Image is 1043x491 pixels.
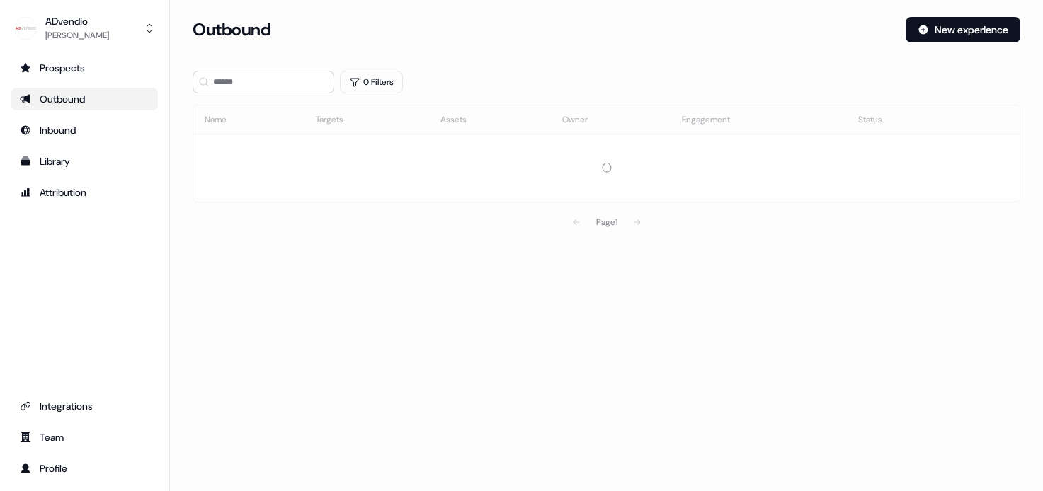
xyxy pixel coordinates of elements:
div: Prospects [20,61,149,75]
div: Team [20,430,149,444]
button: ADvendio[PERSON_NAME] [11,11,158,45]
div: Attribution [20,185,149,200]
div: [PERSON_NAME] [45,28,109,42]
div: Inbound [20,123,149,137]
a: Go to outbound experience [11,88,158,110]
a: Go to attribution [11,181,158,204]
button: 0 Filters [340,71,403,93]
a: Go to templates [11,150,158,173]
a: Go to team [11,426,158,449]
a: Go to prospects [11,57,158,79]
div: Library [20,154,149,168]
div: Outbound [20,92,149,106]
a: Go to Inbound [11,119,158,141]
a: Go to integrations [11,395,158,417]
div: ADvendio [45,14,109,28]
a: Go to profile [11,457,158,480]
h3: Outbound [193,19,270,40]
button: New experience [906,17,1020,42]
div: Profile [20,461,149,475]
div: Integrations [20,399,149,413]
